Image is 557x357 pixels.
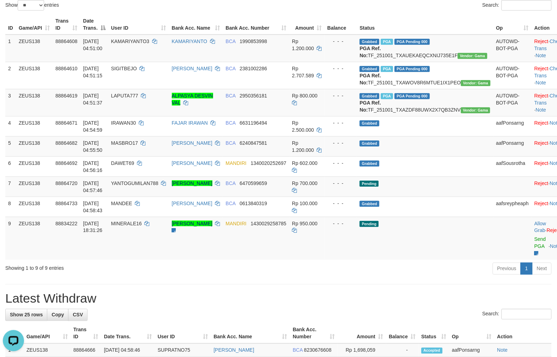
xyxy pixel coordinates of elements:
td: TF_251001_TXAWOV8R6MTUE1IX1PEO [357,62,493,89]
span: 88864619 [55,93,77,99]
a: [PERSON_NAME] [172,66,212,71]
a: Copy [47,309,68,321]
td: ZEUS138 [16,136,53,156]
td: aafSousrotha [493,156,532,177]
th: Status [357,14,493,35]
span: Grabbed [360,66,379,72]
div: - - - [328,119,354,126]
td: aafPonsarng [493,136,532,156]
span: Pending [360,221,379,227]
span: [DATE] 18:31:26 [83,221,102,233]
span: 88864720 [55,180,77,186]
span: Copy 6631196494 to clipboard [240,120,267,126]
a: [PERSON_NAME] [172,140,212,146]
span: KAMARIYANTO3 [111,38,149,44]
a: ALPASYA DESVIN VAL [172,93,213,106]
span: YANTOGUMILAN788 [111,180,158,186]
a: Reject [534,160,549,166]
span: 88864671 [55,120,77,126]
span: LAPUTA777 [111,93,138,99]
th: Trans ID: activate to sort column ascending [71,323,101,344]
span: Vendor URL: https://trx31.1velocity.biz [458,53,487,59]
th: Date Trans.: activate to sort column descending [80,14,108,35]
a: KAMARIYANTO [172,38,208,44]
span: [DATE] 04:57:46 [83,180,102,193]
span: Copy 6240847581 to clipboard [240,140,267,146]
td: ZEUS138 [16,197,53,217]
th: Action [495,323,552,344]
span: BCA [226,180,235,186]
td: 3 [5,89,16,116]
div: - - - [328,180,354,187]
td: 8 [5,197,16,217]
td: aafsreypheaph [493,197,532,217]
th: User ID: activate to sort column ascending [155,323,211,344]
div: - - - [328,92,354,99]
span: MANDIRI [226,160,246,166]
span: Grabbed [360,120,379,126]
span: DAWET69 [111,160,134,166]
span: Grabbed [360,161,379,167]
span: Rp 800.000 [292,93,318,99]
span: Copy 1990853998 to clipboard [240,38,267,44]
th: ID [5,14,16,35]
td: 1 [5,35,16,62]
th: Status: activate to sort column ascending [419,323,449,344]
td: AUTOWD-BOT-PGA [493,62,532,89]
span: SIGITBEJO [111,66,137,71]
td: ZEUS138 [16,217,53,260]
div: Showing 1 to 9 of 9 entries [5,262,227,272]
td: - [386,344,419,357]
a: Reject [534,140,549,146]
span: 88834222 [55,221,77,226]
span: 88864733 [55,201,77,206]
span: Pending [360,181,379,187]
button: Open LiveChat chat widget [3,3,24,24]
a: Reject [534,180,549,186]
td: AUTOWD-BOT-PGA [493,89,532,116]
span: BCA [226,93,235,99]
span: MASBRO17 [111,140,138,146]
td: aafPonsarng [493,116,532,136]
div: - - - [328,220,354,227]
a: Note [536,53,546,58]
a: Reject [534,201,549,206]
span: BCA [226,38,235,44]
span: [DATE] 04:54:59 [83,120,102,133]
th: Game/API: activate to sort column ascending [16,14,53,35]
div: - - - [328,65,354,72]
td: aafPonsarng [449,344,495,357]
span: Marked by aaftanly [381,93,393,99]
span: Rp 2.707.589 [292,66,314,78]
span: BCA [226,140,235,146]
a: 1 [521,263,533,275]
th: Amount: activate to sort column ascending [289,14,325,35]
td: AUTOWD-BOT-PGA [493,35,532,62]
span: [DATE] 04:51:37 [83,93,102,106]
span: Copy 1340020252697 to clipboard [251,160,286,166]
span: 88864610 [55,66,77,71]
a: Note [536,107,546,113]
span: CSV [73,312,83,318]
a: FAJAR IRAWAN [172,120,208,126]
span: Copy [52,312,64,318]
td: [DATE] 04:58:46 [101,344,155,357]
span: [DATE] 04:51:15 [83,66,102,78]
span: PGA Pending [395,66,430,72]
b: PGA Ref. No: [360,100,381,113]
span: Copy 2950356181 to clipboard [240,93,267,99]
span: BCA [226,120,235,126]
td: ZEUS138 [16,62,53,89]
b: PGA Ref. No: [360,46,381,58]
span: Rp 1.200.000 [292,38,314,51]
th: Game/API: activate to sort column ascending [24,323,71,344]
span: BCA [226,201,235,206]
th: Bank Acc. Number: activate to sort column ascending [290,323,338,344]
input: Search: [502,309,552,320]
span: Copy 8230676608 to clipboard [304,347,332,353]
td: ZEUS138 [16,156,53,177]
span: 88864692 [55,160,77,166]
th: Balance [325,14,357,35]
span: [DATE] 04:51:00 [83,38,102,51]
td: 88864666 [71,344,101,357]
